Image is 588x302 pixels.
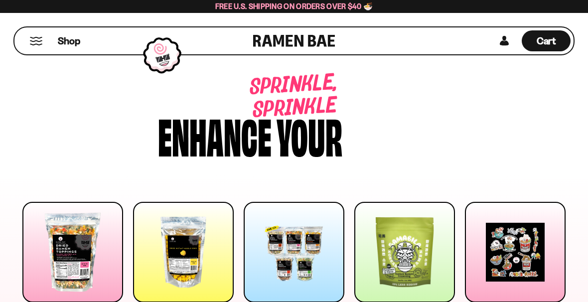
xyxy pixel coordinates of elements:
[215,1,373,11] span: Free U.S. Shipping on Orders over $40 🍜
[29,37,43,45] button: Mobile Menu Trigger
[522,27,571,54] div: Cart
[58,34,80,48] span: Shop
[158,111,272,158] div: Enhance
[277,111,342,158] div: your
[537,35,556,47] span: Cart
[58,30,80,51] a: Shop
